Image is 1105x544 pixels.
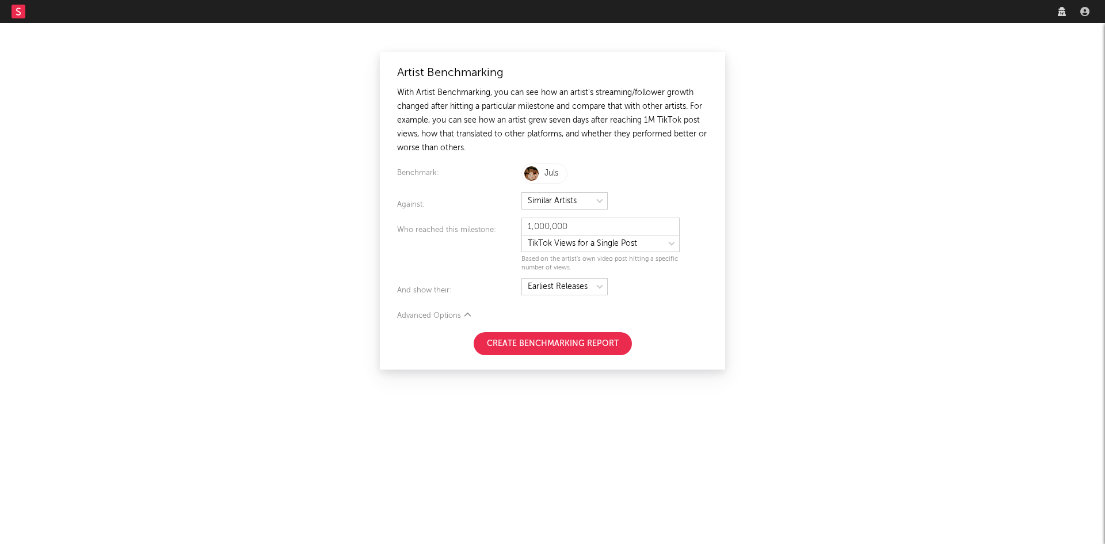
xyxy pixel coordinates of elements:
div: Against: [397,198,521,212]
button: Create Benchmarking Report [474,332,632,355]
div: With Artist Benchmarking, you can see how an artist's streaming/follower growth changed after hit... [397,86,708,155]
div: Who reached this milestone: [397,223,521,272]
input: eg. 1,000,000 [521,218,680,235]
div: Based on the artist's own video post hitting a specific number of views. [521,255,680,272]
div: Benchmark: [397,166,521,187]
div: And show their: [397,284,521,298]
div: Artist Benchmarking [397,66,708,80]
div: Juls [544,166,558,180]
div: Advanced Options [397,309,708,323]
